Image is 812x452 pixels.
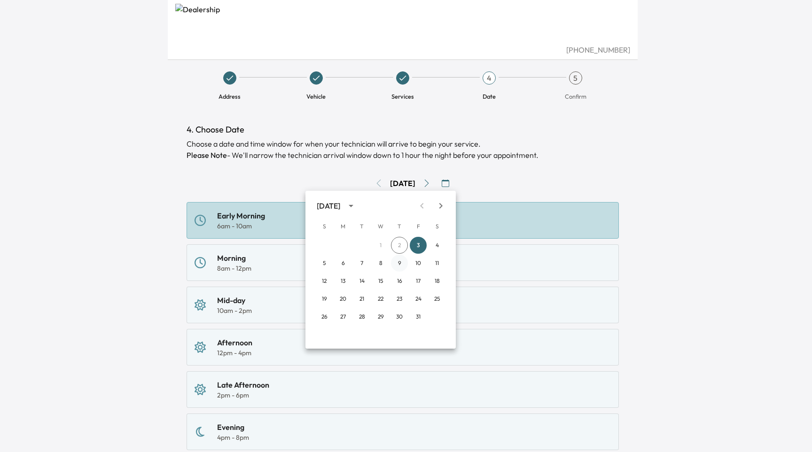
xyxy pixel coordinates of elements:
button: 14 [353,273,370,289]
button: 24 [410,290,427,307]
span: Friday [410,217,427,236]
button: 18 [429,273,445,289]
div: [DATE] [317,200,340,211]
button: 16 [391,273,408,289]
span: Monday [335,217,351,236]
button: 4 [429,237,445,254]
button: 25 [429,290,445,307]
button: 6 [335,255,351,272]
span: Wednesday [372,217,389,236]
span: Saturday [429,217,445,236]
button: 27 [335,308,351,325]
span: Tuesday [353,217,370,236]
button: 19 [316,290,333,307]
button: 28 [353,308,370,325]
button: 7 [353,255,370,272]
button: 17 [410,273,427,289]
button: 13 [335,273,351,289]
button: 8 [372,255,389,272]
button: 3 [410,237,427,254]
button: 22 [372,290,389,307]
button: 9 [391,255,408,272]
button: 26 [316,308,333,325]
button: 15 [372,273,389,289]
button: calendar view is open, switch to year view [343,198,359,214]
span: Thursday [391,217,408,236]
button: 11 [429,255,445,272]
button: 31 [410,308,427,325]
button: Next month [431,196,450,215]
button: 29 [372,308,389,325]
button: 12 [316,273,333,289]
span: Sunday [316,217,333,236]
button: 30 [391,308,408,325]
button: 20 [335,290,351,307]
button: 5 [316,255,333,272]
button: 21 [353,290,370,307]
button: 10 [410,255,427,272]
button: 23 [391,290,408,307]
